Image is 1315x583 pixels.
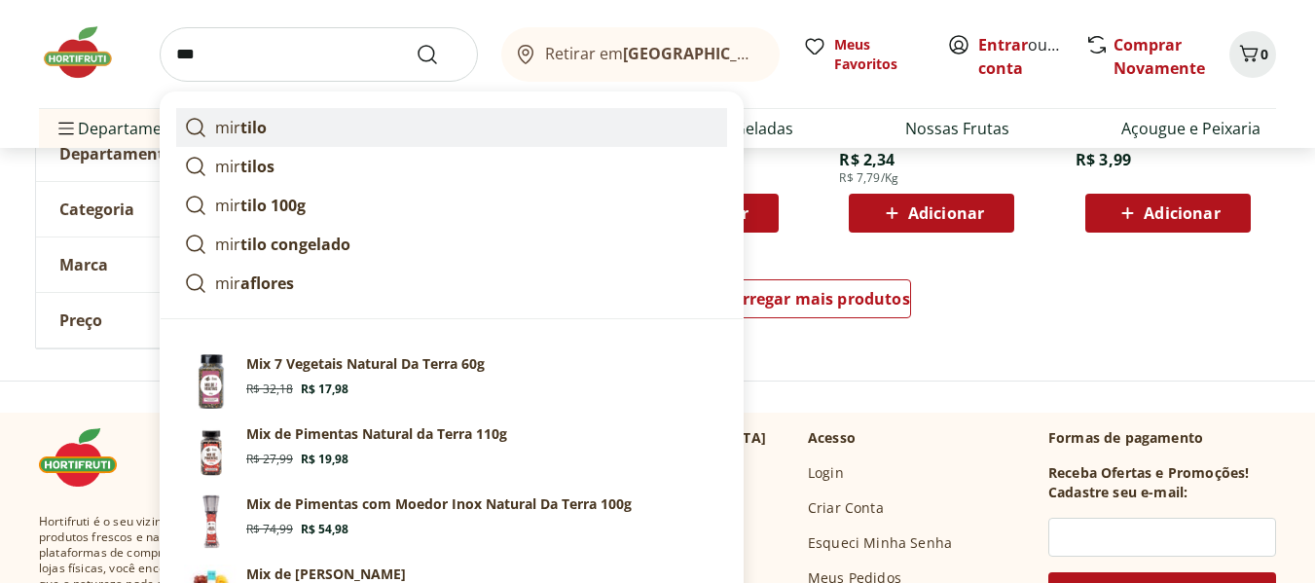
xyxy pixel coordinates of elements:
[1229,31,1276,78] button: Carrinho
[36,293,328,347] button: Preço
[176,487,727,557] a: Mix de Pimentas com Moedor Inox Natural Da Terra 100gR$ 74,99R$ 54,98
[978,34,1028,55] a: Entrar
[301,522,348,537] span: R$ 54,98
[39,23,136,82] img: Hortifruti
[839,149,895,170] span: R$ 2,34
[839,170,898,186] span: R$ 7,79/Kg
[246,424,507,444] p: Mix de Pimentas Natural da Terra 110g
[59,200,134,219] span: Categoria
[36,182,328,237] button: Categoria
[301,382,348,397] span: R$ 17,98
[246,452,293,467] span: R$ 27,99
[55,105,195,152] span: Departamentos
[36,237,328,292] button: Marca
[215,233,350,256] p: mir
[36,127,328,181] button: Departamento
[721,279,911,326] a: Carregar mais produtos
[176,264,727,303] a: miraflores
[808,533,952,553] a: Esqueci Minha Senha
[240,156,274,177] strong: tilos
[215,155,274,178] p: mir
[808,428,856,448] p: Acesso
[160,27,478,82] input: search
[1048,463,1249,483] h3: Receba Ofertas e Promoções!
[176,225,727,264] a: mirtilo congelado
[215,116,267,139] p: mir
[215,272,294,295] p: mir
[1114,34,1205,79] a: Comprar Novamente
[55,105,78,152] button: Menu
[908,205,984,221] span: Adicionar
[246,494,632,514] p: Mix de Pimentas com Moedor Inox Natural Da Terra 100g
[978,34,1085,79] a: Criar conta
[808,498,884,518] a: Criar Conta
[1121,117,1260,140] a: Açougue e Peixaria
[834,35,924,74] span: Meus Favoritos
[176,108,727,147] a: mirtilo
[416,43,462,66] button: Submit Search
[240,195,306,216] strong: tilo 100g
[849,194,1014,233] button: Adicionar
[501,27,780,82] button: Retirar em[GEOGRAPHIC_DATA]/[GEOGRAPHIC_DATA]
[803,35,924,74] a: Meus Favoritos
[623,43,951,64] b: [GEOGRAPHIC_DATA]/[GEOGRAPHIC_DATA]
[59,255,108,274] span: Marca
[184,424,238,479] img: Mix de Pimentas Natural da Terra 110g
[246,522,293,537] span: R$ 74,99
[1085,194,1251,233] button: Adicionar
[215,194,306,217] p: mir
[240,117,267,138] strong: tilo
[176,147,727,186] a: mirtilos
[246,354,485,374] p: Mix 7 Vegetais Natural Da Terra 60g
[808,463,844,483] a: Login
[240,273,294,294] strong: aflores
[176,417,727,487] a: Mix de Pimentas Natural da Terra 110gMix de Pimentas Natural da Terra 110gR$ 27,99R$ 19,98
[1048,428,1276,448] p: Formas de pagamento
[1260,45,1268,63] span: 0
[905,117,1009,140] a: Nossas Frutas
[1144,205,1220,221] span: Adicionar
[240,234,350,255] strong: tilo congelado
[978,33,1065,80] span: ou
[59,310,102,330] span: Preço
[1076,149,1131,170] span: R$ 3,99
[59,144,174,164] span: Departamento
[545,45,760,62] span: Retirar em
[722,291,910,307] span: Carregar mais produtos
[246,382,293,397] span: R$ 32,18
[176,346,727,417] a: Mix 7 Vegetais Natural Da Terra 60gR$ 32,18R$ 17,98
[1048,483,1187,502] h3: Cadastre seu e-mail:
[176,186,727,225] a: mirtilo 100g
[301,452,348,467] span: R$ 19,98
[39,428,136,487] img: Hortifruti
